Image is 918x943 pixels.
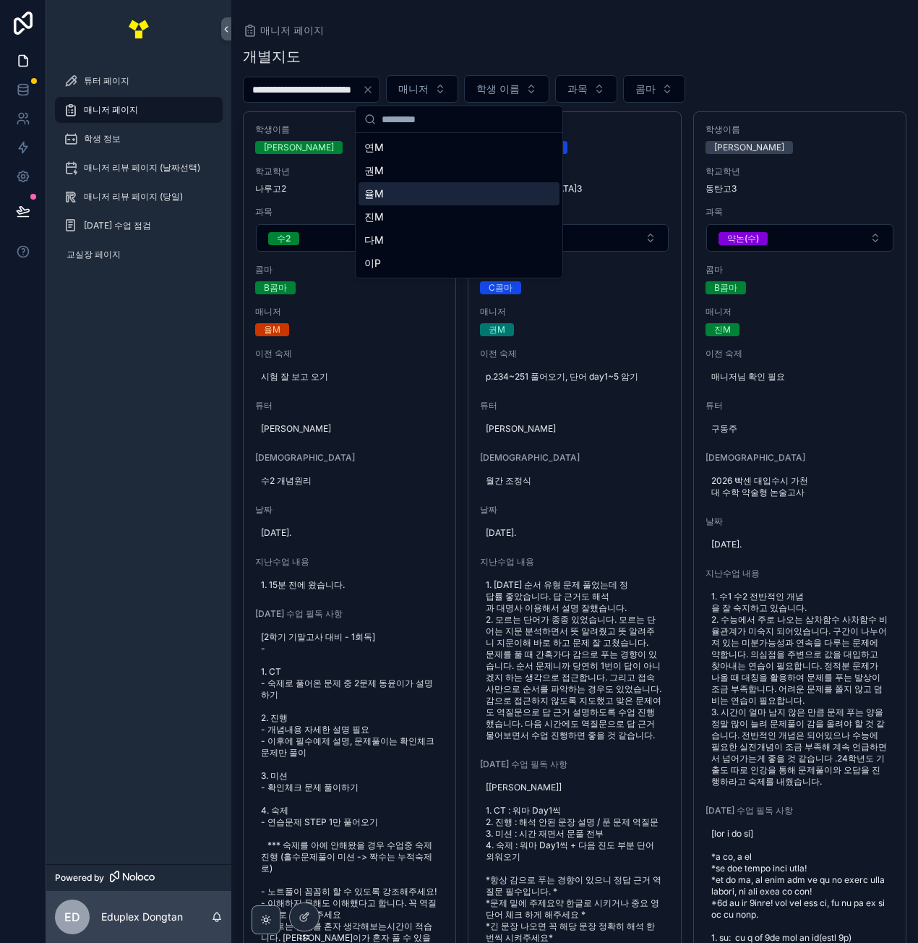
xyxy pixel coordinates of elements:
span: 콤마 [635,82,656,96]
span: [PERSON_NAME] [261,423,438,435]
span: 튜터 [255,400,444,411]
a: 매니저 리뷰 페이지 (당일) [55,184,223,210]
span: 교실장 페이지 [67,249,121,260]
a: 매니저 페이지 [55,97,223,123]
span: 튜터 [705,400,894,411]
span: 이전 숙제 [705,348,894,359]
span: 매니저 리뷰 페이지 (날짜선택) [84,162,200,174]
span: 학교학년 [255,166,444,177]
span: 이전 숙제 [480,348,669,359]
div: 권M [489,323,505,336]
span: 매니저 리뷰 페이지 (당일) [84,191,183,202]
span: 학교학년 [705,166,894,177]
span: 이전 숙제 [255,348,444,359]
p: Eduplex Dongtan [101,910,183,924]
span: [DEMOGRAPHIC_DATA]3 [480,183,669,195]
span: 매니저 [480,306,669,317]
a: 학생 정보 [55,126,223,152]
span: 지난수업 내용 [255,556,444,568]
a: 교실장 페이지 [55,242,223,268]
span: 월간 조정식 [486,475,663,487]
h1: 개별지도 [243,46,301,67]
span: 과목 [480,206,669,218]
span: 매니저 페이지 [84,104,138,116]
span: [PERSON_NAME] [486,423,663,435]
div: scrollable content [46,58,231,286]
span: Powered by [55,872,104,884]
span: 지난수업 내용 [705,568,894,579]
span: 과목 [705,206,894,218]
span: [DATE] 수업 필독 사항 [480,759,669,770]
span: 1. 수1 수2 전반적인 개념을 잘 숙지하고 있습니다. 2. 수능에서 주로 나오는 삼차함수 사차함수 비율관계가 미숙지 되어있습니다. 구간이 나누어져 있는 미분가능성과 연속을 ... [711,591,888,788]
div: [PERSON_NAME] [264,141,334,154]
button: Select Button [464,75,549,103]
span: 매니저 [255,306,444,317]
a: 매니저 리뷰 페이지 (날짜선택) [55,155,223,181]
span: 매니저 [705,306,894,317]
div: 약논(수) [727,232,759,245]
span: [DEMOGRAPHIC_DATA] [480,452,669,464]
span: 매니저 페이지 [260,23,324,38]
a: 매니저 페이지 [243,23,324,38]
span: [DATE]. [261,527,438,539]
span: 수2 개념원리 [261,475,438,487]
div: C콤마 [489,281,512,294]
span: 과목 [255,206,444,218]
span: 학생이름 [255,124,444,135]
span: 1. [DATE] 순서 유형 문제 풀었는데 정답률 좋았습니다. 답 근거도 해석과 대명사 이용해서 설명 잘했습니다. 2. 모르는 단어가 종종 있었습니다. 모르는 단어는 지문 분... [486,579,663,741]
span: 과목 [567,82,588,96]
div: B콤마 [264,281,287,294]
button: Select Button [256,224,443,252]
span: [DEMOGRAPHIC_DATA] [705,452,894,464]
span: 학교학년 [480,166,669,177]
span: 날짜 [705,516,894,527]
div: 수2 [277,232,291,245]
button: Select Button [706,224,893,252]
div: 연M [359,136,559,159]
span: 시험 잘 보고 오기 [261,371,438,383]
a: Powered by [46,864,231,891]
div: 율M [359,182,559,205]
span: 동탄고3 [705,183,894,195]
span: p.234~251 풀어오기, 단어 day1~5 암기 [486,371,663,383]
span: [DATE] 수업 점검 [84,220,151,231]
span: 구동주 [711,423,888,435]
span: 매니저 [398,82,429,96]
div: 권M [359,159,559,182]
span: 날짜 [255,504,444,516]
span: 학생이름 [480,124,669,135]
a: 튜터 페이지 [55,68,223,94]
span: 날짜 [480,504,669,516]
button: Select Button [386,75,458,103]
span: 콤마 [255,264,444,276]
span: 튜터 페이지 [84,75,129,87]
button: Select Button [481,224,668,252]
span: [DATE]. [486,527,663,539]
button: Select Button [555,75,617,103]
span: 학생 이름 [476,82,520,96]
div: 이P [359,252,559,275]
span: [DEMOGRAPHIC_DATA] [255,452,444,464]
span: ED [64,908,80,926]
span: [DATE] 수업 필독 사항 [705,805,894,816]
span: 1. 15분 전에 왔습니다. [261,579,438,591]
div: B콤마 [714,281,737,294]
span: [DATE] 수업 필독 사항 [255,608,444,620]
button: Select Button [623,75,685,103]
div: 율M [264,323,280,336]
span: 매니저님 확인 필요 [711,371,888,383]
div: 다M [359,229,559,252]
a: [DATE] 수업 점검 [55,213,223,239]
span: 2026 빡센 대입수시 가천대 수학 약술형 논술고사 [711,475,888,498]
span: 콤마 [705,264,894,276]
span: 학생 정보 [84,133,121,145]
div: Suggestions [356,133,562,278]
div: 진M [714,323,731,336]
span: 지난수업 내용 [480,556,669,568]
img: App logo [127,17,150,40]
button: Clear [362,84,379,95]
span: [DATE]. [711,539,888,550]
div: 진M [359,205,559,229]
span: 튜터 [480,400,669,411]
div: [PERSON_NAME] [714,141,784,154]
